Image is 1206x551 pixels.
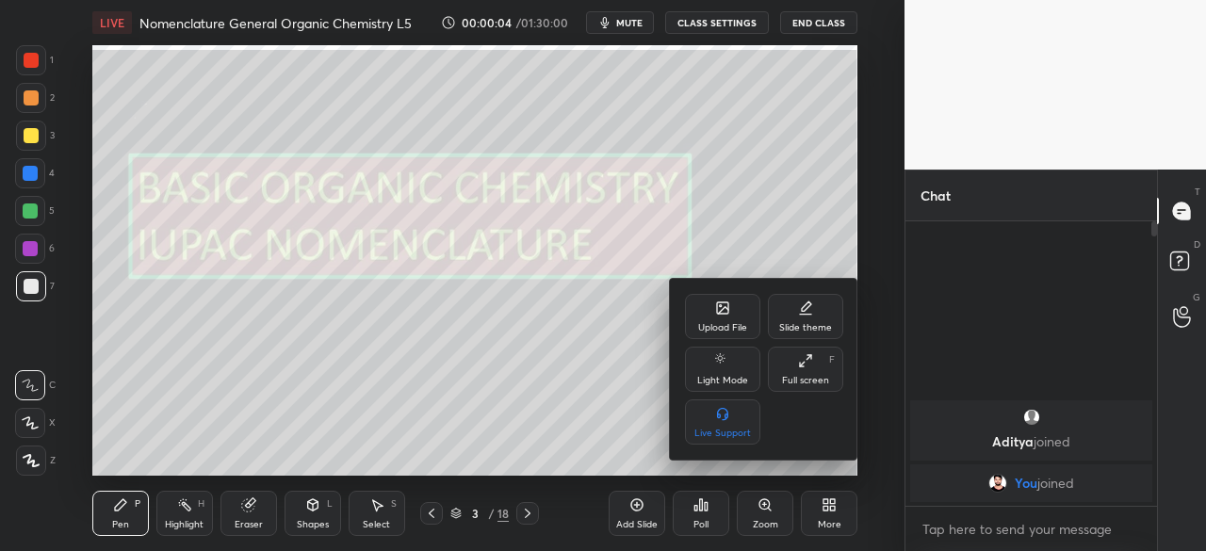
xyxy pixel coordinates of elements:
[779,323,832,332] div: Slide theme
[782,376,829,385] div: Full screen
[694,429,751,438] div: Live Support
[698,323,747,332] div: Upload File
[829,355,835,365] div: F
[697,376,748,385] div: Light Mode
